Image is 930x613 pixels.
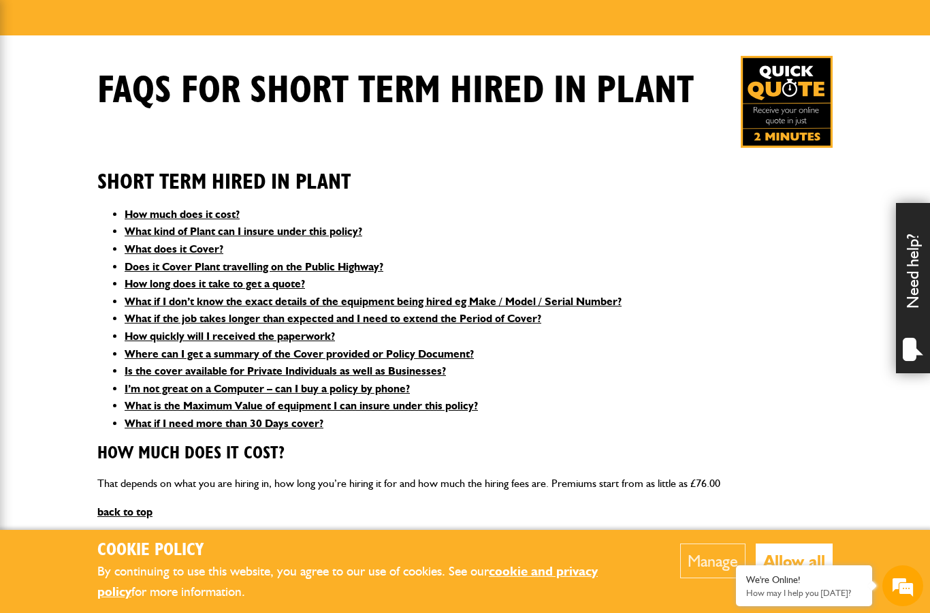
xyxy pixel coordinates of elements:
div: Need help? [896,203,930,373]
a: What is the Maximum Value of equipment I can insure under this policy? [125,399,478,412]
button: Allow all [756,544,833,578]
a: Get your insurance quote in just 2-minutes [741,56,833,148]
a: Where can I get a summary of the Cover provided or Policy Document? [125,347,474,360]
img: Quick Quote [741,56,833,148]
p: That depends on what you are hiring in, how long you’re hiring it for and how much the hiring fee... [97,475,833,492]
a: I’m not great on a Computer – can I buy a policy by phone? [125,382,410,395]
a: What kind of Plant can I insure under this policy? [125,225,362,238]
a: Does it Cover Plant travelling on the Public Highway? [125,260,383,273]
a: What if I don’t know the exact details of the equipment being hired eg Make / Model / Serial Number? [125,295,622,308]
p: How may I help you today? [746,588,862,598]
h3: How much does it cost? [97,443,833,465]
a: What does it Cover? [125,242,223,255]
a: What if I need more than 30 Days cover? [125,417,323,430]
div: We're Online! [746,574,862,586]
h2: Cookie Policy [97,540,639,561]
a: Is the cover available for Private Individuals as well as Businesses? [125,364,446,377]
h1: FAQS for Short Term Hired In Plant [97,68,694,114]
a: How much does it cost? [125,208,240,221]
a: How quickly will I received the paperwork? [125,330,335,343]
h2: Short Term Hired In Plant [97,148,833,195]
a: What if the job takes longer than expected and I need to extend the Period of Cover? [125,312,541,325]
button: Manage [680,544,745,578]
p: By continuing to use this website, you agree to our use of cookies. See our for more information. [97,561,639,603]
a: back to top [97,505,153,518]
a: How long does it take to get a quote? [125,277,305,290]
